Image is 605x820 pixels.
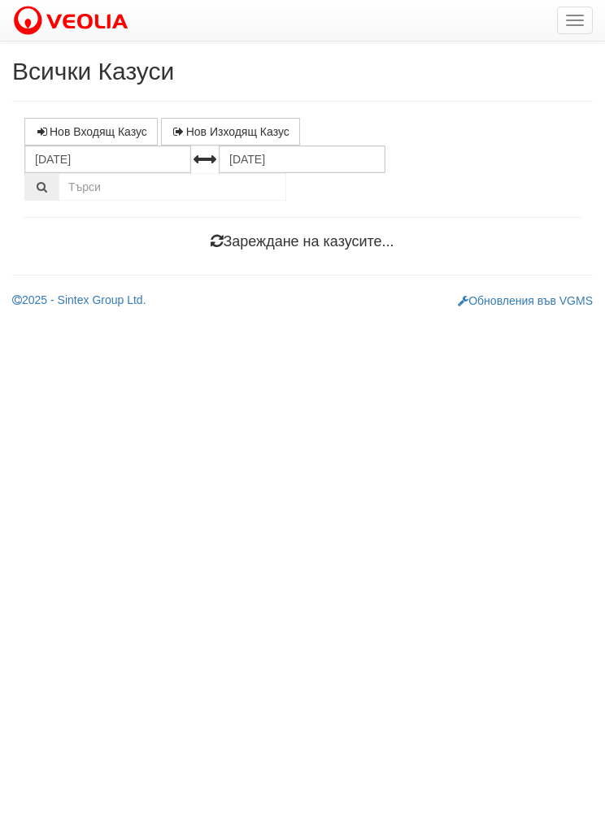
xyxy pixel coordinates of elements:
a: 2025 - Sintex Group Ltd. [12,293,146,306]
h2: Всички Казуси [12,58,593,85]
a: Нов Входящ Казус [24,118,158,145]
a: Обновления във VGMS [458,294,593,307]
img: VeoliaLogo.png [12,4,136,38]
input: Търсене по Идентификатор, Бл/Вх/Ап, Тип, Описание, Моб. Номер, Имейл, Файл, Коментар, [59,173,286,201]
a: Нов Изходящ Казус [161,118,300,145]
h4: Зареждане на казусите... [24,234,581,250]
